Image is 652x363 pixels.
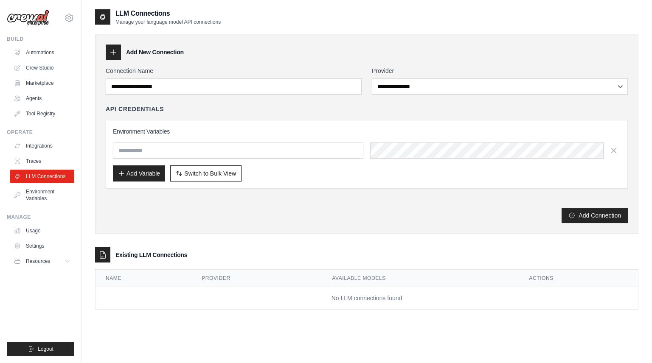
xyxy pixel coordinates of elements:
a: Settings [10,239,74,253]
a: Automations [10,46,74,59]
th: Name [96,270,191,287]
span: Resources [26,258,50,265]
button: Switch to Bulk View [170,165,242,181]
a: Integrations [10,139,74,153]
h3: Existing LLM Connections [115,251,187,259]
span: Logout [38,346,53,352]
td: No LLM connections found [96,287,638,310]
button: Resources [10,254,74,268]
a: Agents [10,92,74,105]
a: Traces [10,154,74,168]
div: Manage [7,214,74,221]
h3: Environment Variables [113,127,621,136]
span: Switch to Bulk View [184,169,236,178]
h4: API Credentials [106,105,164,113]
label: Provider [372,67,628,75]
a: Environment Variables [10,185,74,205]
th: Provider [191,270,322,287]
h3: Add New Connection [126,48,184,56]
button: Logout [7,342,74,356]
a: Usage [10,224,74,237]
p: Manage your language model API connections [115,19,221,25]
div: Build [7,36,74,42]
a: Tool Registry [10,107,74,120]
th: Available Models [322,270,519,287]
a: LLM Connections [10,170,74,183]
iframe: Chat Widget [610,322,652,363]
div: Operate [7,129,74,136]
a: Marketplace [10,76,74,90]
button: Add Variable [113,165,165,181]
th: Actions [519,270,638,287]
label: Connection Name [106,67,362,75]
h2: LLM Connections [115,8,221,19]
button: Add Connection [562,208,628,223]
a: Crew Studio [10,61,74,75]
img: Logo [7,10,49,26]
